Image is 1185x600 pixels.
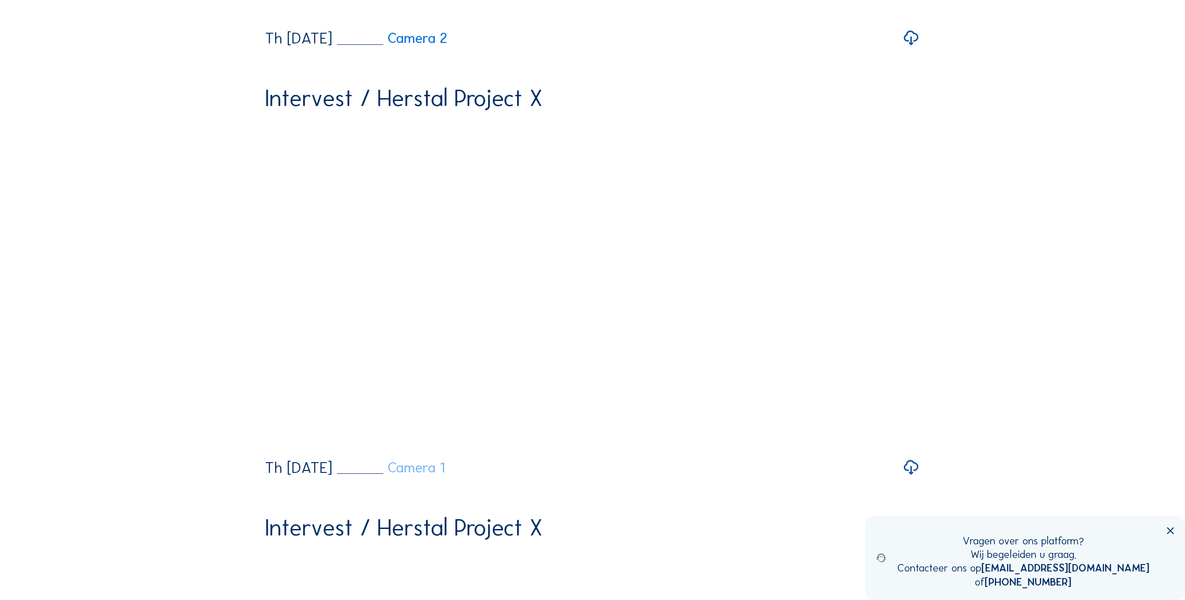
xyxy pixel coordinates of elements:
[897,561,1150,575] div: Contacteer ons op
[265,121,920,448] video: Your browser does not support the video tag.
[337,461,445,475] a: Camera 1
[897,548,1150,561] div: Wij begeleiden u graag.
[897,534,1150,548] div: Vragen over ons platform?
[897,575,1150,589] div: of
[337,31,447,45] a: Camera 2
[265,31,332,46] div: Th [DATE]
[265,460,332,476] div: Th [DATE]
[877,534,885,582] img: operator
[981,562,1150,574] a: [EMAIL_ADDRESS][DOMAIN_NAME]
[265,86,542,110] div: Intervest / Herstal Project X
[265,516,542,539] div: Intervest / Herstal Project X
[985,576,1071,588] a: [PHONE_NUMBER]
